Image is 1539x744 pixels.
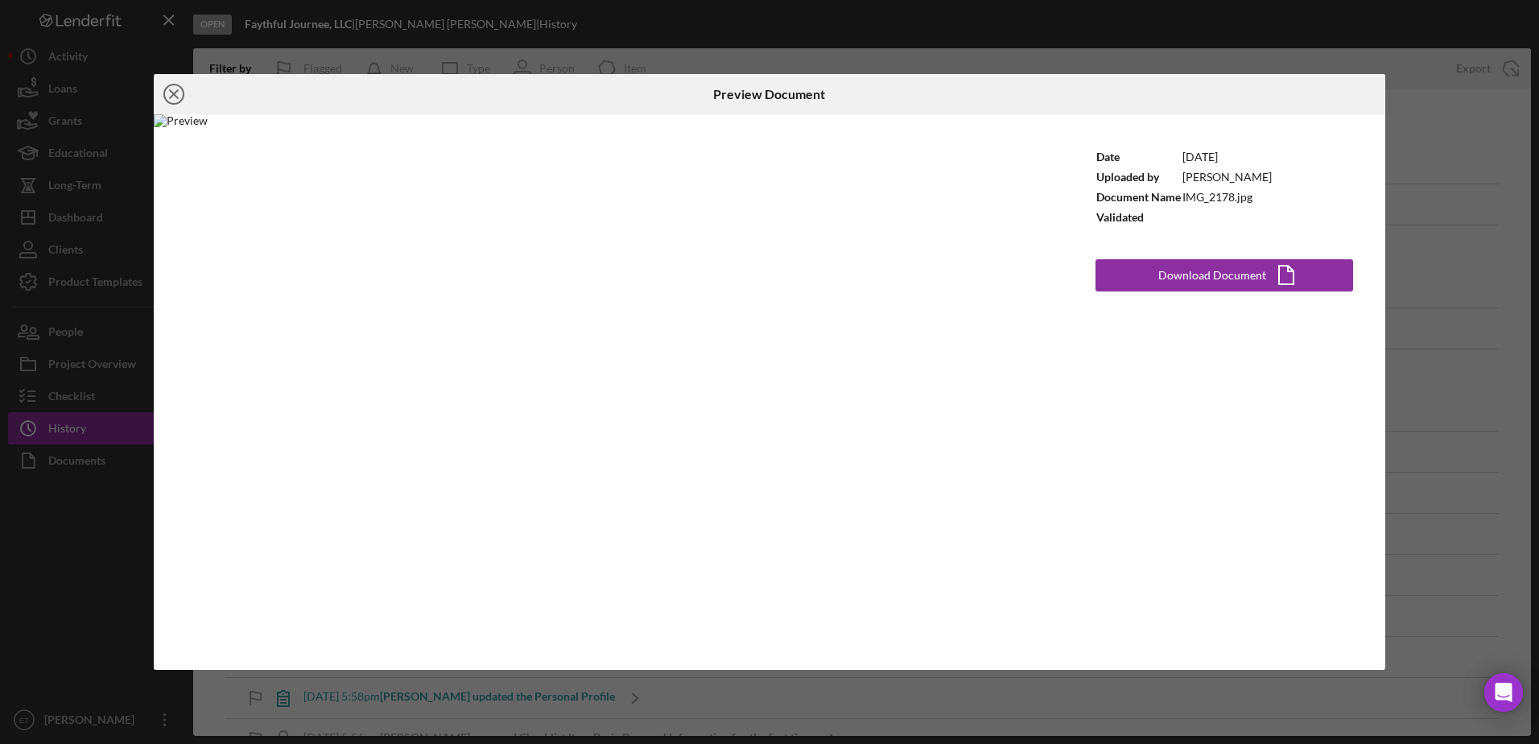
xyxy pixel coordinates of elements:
div: Open Intercom Messenger [1484,673,1523,712]
b: Document Name [1096,190,1181,204]
img: Preview [154,114,1063,669]
b: Date [1096,150,1120,163]
td: IMG_2178.jpg [1182,187,1273,207]
td: [DATE] [1182,147,1273,167]
b: Uploaded by [1096,170,1159,184]
h6: Preview Document [713,87,825,101]
button: Download Document [1095,259,1353,291]
b: Validated [1096,210,1144,224]
td: [PERSON_NAME] [1182,167,1273,187]
div: Download Document [1158,259,1266,291]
